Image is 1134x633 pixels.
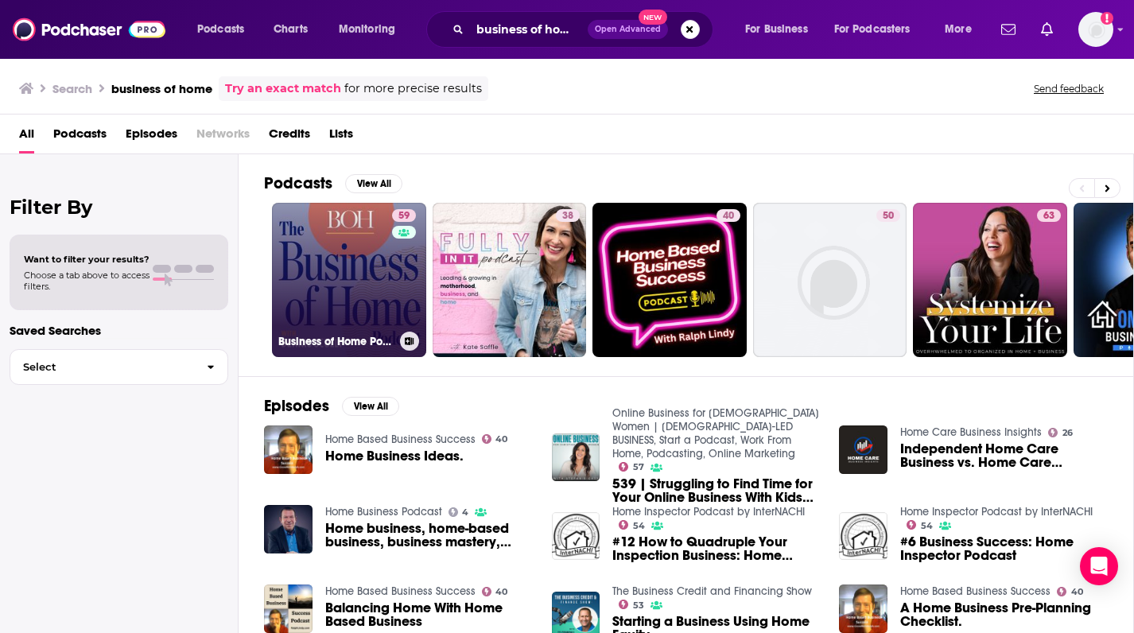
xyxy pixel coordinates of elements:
button: Show profile menu [1078,12,1113,47]
span: A Home Business Pre-Planning Checklist. [900,601,1108,628]
span: Podcasts [197,18,244,41]
span: Networks [196,121,250,153]
button: Send feedback [1029,82,1109,95]
span: 54 [633,522,645,530]
a: Podcasts [53,121,107,153]
span: 40 [495,588,507,596]
a: 63 [1037,209,1061,222]
span: 50 [883,208,894,224]
a: Try an exact match [225,80,341,98]
p: Saved Searches [10,323,228,338]
button: View All [345,174,402,193]
a: 59Business of Home Podcast [272,203,426,357]
span: Open Advanced [595,25,661,33]
img: #12 How to Quadruple Your Inspection Business: Home Inspector Podcast [552,512,600,561]
span: 38 [562,208,573,224]
a: 40 [717,209,740,222]
span: 4 [462,509,468,516]
img: Home business, home-based business, business mastery, gary barnes, work from home, business growt... [264,505,313,553]
button: open menu [328,17,416,42]
span: 54 [921,522,933,530]
button: Select [10,349,228,385]
a: Episodes [126,121,177,153]
a: Podchaser - Follow, Share and Rate Podcasts [13,14,165,45]
a: Charts [263,17,317,42]
span: 57 [633,464,644,471]
a: Credits [269,121,310,153]
button: View All [342,397,399,416]
h3: Business of Home Podcast [278,335,394,348]
a: Online Business for Christian Women | GOD-LED BUSINESS, Start a Podcast, Work From Home, Podcasti... [612,406,819,460]
span: For Podcasters [834,18,911,41]
img: A Home Business Pre-Planning Checklist. [839,584,887,633]
div: Open Intercom Messenger [1080,547,1118,585]
a: Balancing Home With Home Based Business [325,601,533,628]
a: Home Based Business Success [325,433,476,446]
a: Home Inspector Podcast by InterNACHI [900,505,1093,518]
span: Select [10,362,194,372]
a: Home Business Ideas. [325,449,464,463]
a: 38 [433,203,587,357]
a: EpisodesView All [264,396,399,416]
a: 40 [592,203,747,357]
span: Charts [274,18,308,41]
img: 539 | Struggling to Find Time for Your Online Business With Kids Home? 4 Tips for Running a Busin... [552,433,600,482]
img: Independent Home Care Business vs. Home Care Franchise [839,425,887,474]
a: 50 [876,209,900,222]
a: #6 Business Success: Home Inspector Podcast [900,535,1108,562]
span: For Business [745,18,808,41]
img: #6 Business Success: Home Inspector Podcast [839,512,887,561]
a: Home Based Business Success [325,584,476,598]
div: Search podcasts, credits, & more... [441,11,728,48]
span: Home business, home-based business, business mastery, [PERSON_NAME], work from home, business gro... [325,522,533,549]
button: open menu [824,17,934,42]
a: 38 [556,209,580,222]
span: 40 [1071,588,1083,596]
span: for more precise results [344,80,482,98]
img: Home Business Ideas. [264,425,313,474]
a: 57 [619,462,644,472]
a: Home business, home-based business, business mastery, gary barnes, work from home, business growt... [325,522,533,549]
a: PodcastsView All [264,173,402,193]
a: 53 [619,600,644,609]
a: Show notifications dropdown [1035,16,1059,43]
h2: Episodes [264,396,329,416]
a: Show notifications dropdown [995,16,1022,43]
a: 539 | Struggling to Find Time for Your Online Business With Kids Home? 4 Tips for Running a Busin... [612,477,820,504]
a: Lists [329,121,353,153]
svg: Add a profile image [1101,12,1113,25]
button: open menu [734,17,828,42]
span: More [945,18,972,41]
span: Monitoring [339,18,395,41]
a: 26 [1048,428,1073,437]
input: Search podcasts, credits, & more... [470,17,588,42]
a: 4 [449,507,469,517]
a: Independent Home Care Business vs. Home Care Franchise [900,442,1108,469]
h3: business of home [111,81,212,96]
a: 63 [913,203,1067,357]
a: All [19,121,34,153]
span: Choose a tab above to access filters. [24,270,150,292]
img: User Profile [1078,12,1113,47]
a: #12 How to Quadruple Your Inspection Business: Home Inspector Podcast [612,535,820,562]
button: open menu [934,17,992,42]
span: 59 [398,208,410,224]
a: 54 [907,520,933,530]
a: Home Care Business Insights [900,425,1042,439]
a: Home Based Business Success [900,584,1051,598]
span: 63 [1043,208,1054,224]
a: Home Business Podcast [325,505,442,518]
a: Home Inspector Podcast by InterNACHI [612,505,805,518]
